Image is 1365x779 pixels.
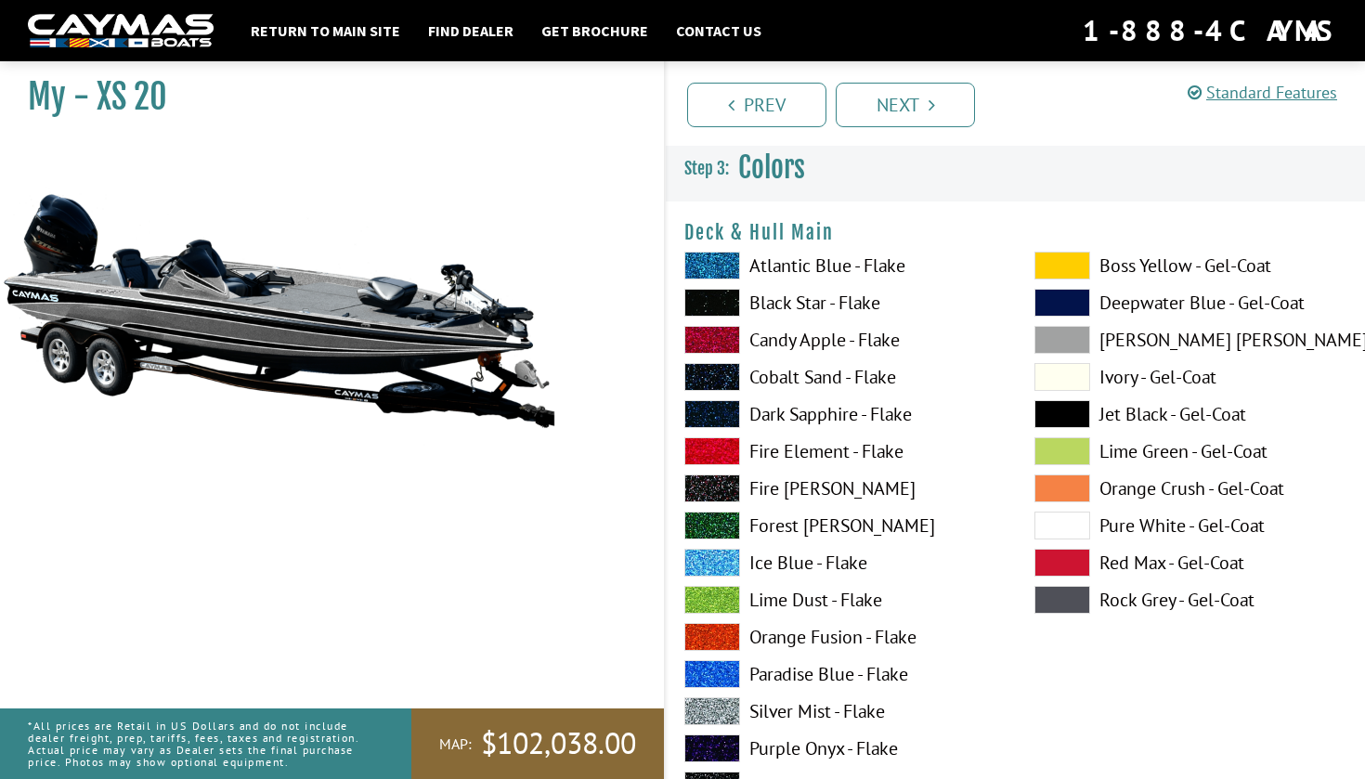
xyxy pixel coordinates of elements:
h4: Deck & Hull Main [684,221,1346,244]
ul: Pagination [682,80,1365,127]
label: Red Max - Gel-Coat [1034,549,1347,577]
a: Get Brochure [532,19,657,43]
label: Dark Sapphire - Flake [684,400,997,428]
label: Orange Crush - Gel-Coat [1034,474,1347,502]
label: Forest [PERSON_NAME] [684,512,997,539]
label: Ice Blue - Flake [684,549,997,577]
label: [PERSON_NAME] [PERSON_NAME] - Gel-Coat [1034,326,1347,354]
label: Boss Yellow - Gel-Coat [1034,252,1347,279]
p: *All prices are Retail in US Dollars and do not include dealer freight, prep, tariffs, fees, taxe... [28,710,370,778]
label: Ivory - Gel-Coat [1034,363,1347,391]
label: Pure White - Gel-Coat [1034,512,1347,539]
label: Candy Apple - Flake [684,326,997,354]
label: Fire [PERSON_NAME] [684,474,997,502]
label: Rock Grey - Gel-Coat [1034,586,1347,614]
a: Return to main site [241,19,409,43]
span: MAP: [439,734,472,754]
img: white-logo-c9c8dbefe5ff5ceceb0f0178aa75bf4bb51f6bca0971e226c86eb53dfe498488.png [28,14,214,48]
label: Cobalt Sand - Flake [684,363,997,391]
label: Lime Dust - Flake [684,586,997,614]
label: Black Star - Flake [684,289,997,317]
h3: Colors [666,134,1365,202]
label: Orange Fusion - Flake [684,623,997,651]
label: Purple Onyx - Flake [684,734,997,762]
a: Prev [687,83,826,127]
label: Paradise Blue - Flake [684,660,997,688]
a: Standard Features [1188,82,1337,103]
label: Silver Mist - Flake [684,697,997,725]
span: $102,038.00 [481,724,636,763]
label: Atlantic Blue - Flake [684,252,997,279]
div: 1-888-4CAYMAS [1083,10,1337,51]
label: Jet Black - Gel-Coat [1034,400,1347,428]
a: Next [836,83,975,127]
a: Contact Us [667,19,771,43]
label: Lime Green - Gel-Coat [1034,437,1347,465]
h1: My - XS 20 [28,76,617,118]
label: Fire Element - Flake [684,437,997,465]
a: Find Dealer [419,19,523,43]
label: Deepwater Blue - Gel-Coat [1034,289,1347,317]
a: MAP:$102,038.00 [411,708,664,779]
